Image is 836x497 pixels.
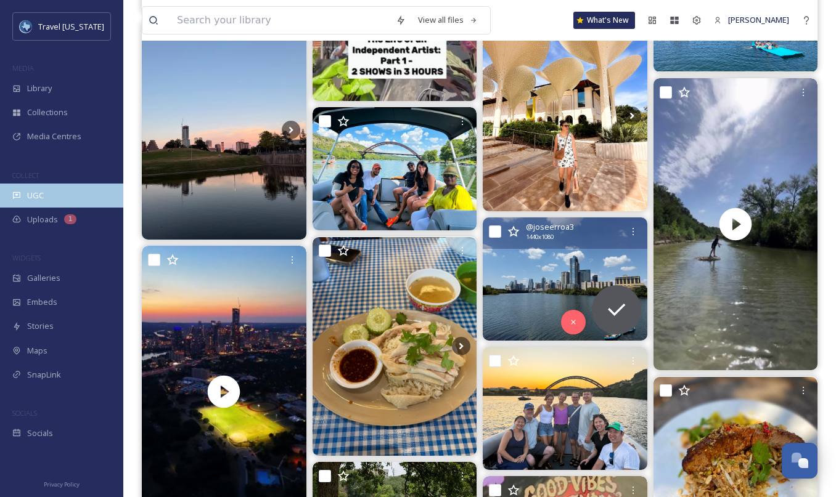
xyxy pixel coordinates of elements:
[728,14,789,25] span: [PERSON_NAME]
[27,107,68,118] span: Collections
[313,237,477,456] img: For anyone that has a craving for chicken rice , this place scratches the itch and it’s affordabl...
[27,345,47,357] span: Maps
[12,63,34,73] span: MEDIA
[27,272,60,284] span: Galleries
[171,7,390,34] input: Search your library
[27,214,58,225] span: Uploads
[27,369,61,381] span: SnapLink
[27,427,53,439] span: Socials
[27,190,44,201] span: UGC
[44,480,80,488] span: Privacy Policy
[313,107,477,230] img: ☀️ Beat the Texas heat with our fully shaded Lake Austin boat tours! Perfect for locals and visit...
[653,78,818,371] video: Nice open casting! #flyfishing #texas #brushycreek #dryfly #bassfishing #austin #flyfishingaddict...
[483,20,647,211] img: “El mundo 🗺️ está lleno de lugares que aún no sabes que te hacen bien”. AXM . . . . . . #austin #...
[12,253,41,262] span: WIDGETS
[20,20,32,33] img: images%20%281%29.jpeg
[44,476,80,491] a: Privacy Policy
[526,233,554,241] span: 1440 x 1080
[27,296,57,308] span: Embeds
[412,8,484,32] a: View all files
[38,21,104,32] span: Travel [US_STATE]
[12,171,39,180] span: COLLECT
[653,78,818,371] img: thumbnail
[12,408,37,418] span: SOCIALS
[782,443,818,479] button: Open Chat
[27,131,81,142] span: Media Centres
[142,20,306,239] img: Was walking around Austin and came across this arranged marriage proposal. #austin #austintexas #...
[483,217,647,341] img: City skies, looking for pretty eyes! #austin #texas #ladybird #lake #downtown #fotografia #camina...
[27,83,52,94] span: Library
[573,12,635,29] a: What's New
[526,221,574,233] span: @ joseerroa3
[483,347,647,470] img: Sunset cruise on Lake Austin with the best views! 🌅🚤 The perfect way to end a day in Austin with ...
[64,214,76,224] div: 1
[27,320,54,332] span: Stories
[708,8,795,32] a: [PERSON_NAME]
